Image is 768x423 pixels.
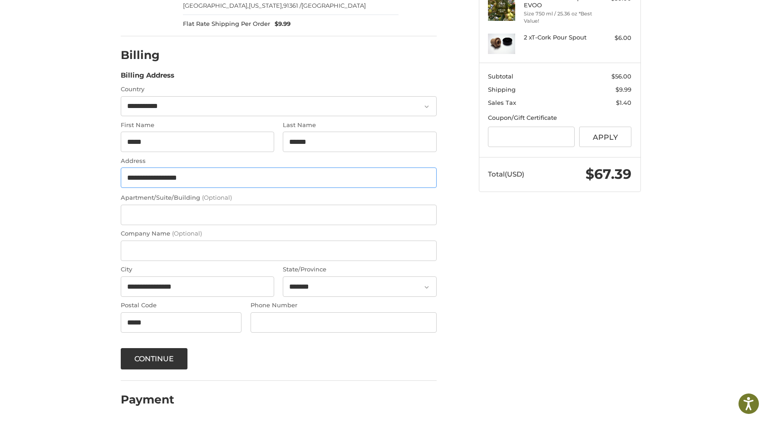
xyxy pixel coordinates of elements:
div: Coupon/Gift Certificate [488,113,631,123]
span: $1.40 [616,99,631,106]
span: $9.99 [270,20,290,29]
p: We're away right now. Please check back later! [13,14,103,21]
span: $9.99 [615,86,631,93]
legend: Billing Address [121,70,174,85]
label: Company Name [121,229,437,238]
span: Total (USD) [488,170,524,178]
li: Size 750 ml / 25.36 oz *Best Value! [524,10,593,25]
label: First Name [121,121,274,130]
span: 91361 / [283,2,301,9]
h2: Billing [121,48,174,62]
span: [GEOGRAPHIC_DATA], [183,2,249,9]
button: Open LiveChat chat widget [104,12,115,23]
label: Country [121,85,437,94]
small: (Optional) [172,230,202,237]
button: Continue [121,348,188,369]
h4: 2 x T-Cork Pour Spout [524,34,593,41]
label: Phone Number [251,301,437,310]
small: (Optional) [202,194,232,201]
span: $67.39 [586,166,631,182]
button: Apply [579,127,632,147]
span: Sales Tax [488,99,516,106]
span: [GEOGRAPHIC_DATA] [301,2,366,9]
label: Apartment/Suite/Building [121,193,437,202]
label: City [121,265,274,274]
input: Gift Certificate or Coupon Code [488,127,575,147]
label: Address [121,157,437,166]
span: $56.00 [611,73,631,80]
div: $6.00 [596,34,631,43]
span: Shipping [488,86,516,93]
span: Flat Rate Shipping Per Order [183,20,270,29]
label: Postal Code [121,301,242,310]
label: Last Name [283,121,436,130]
span: Subtotal [488,73,513,80]
h2: Payment [121,393,174,407]
span: [US_STATE], [249,2,283,9]
label: State/Province [283,265,436,274]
